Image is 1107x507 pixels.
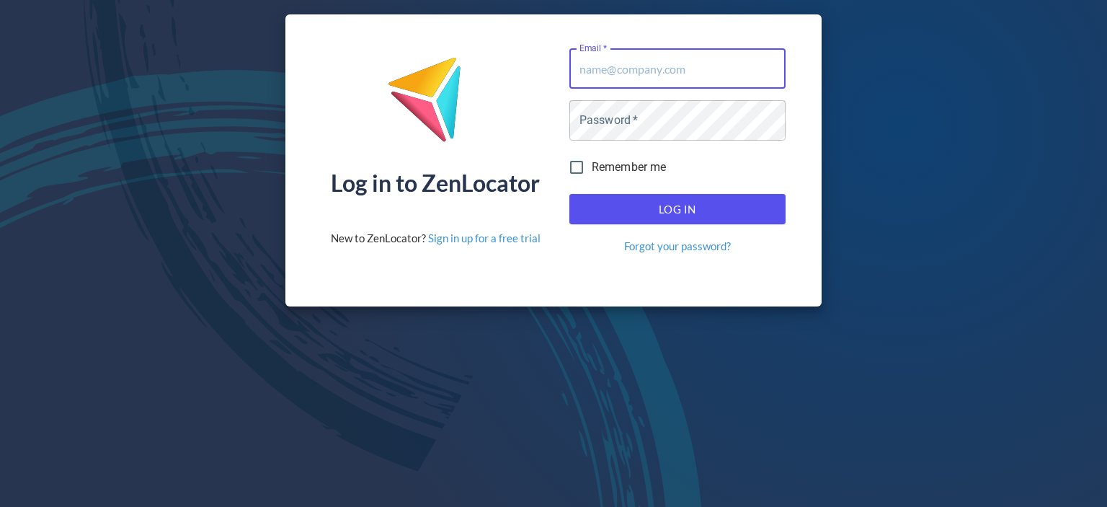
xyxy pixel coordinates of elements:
a: Forgot your password? [624,239,731,254]
div: New to ZenLocator? [331,231,541,246]
button: Log In [569,194,786,224]
span: Remember me [592,159,667,176]
a: Sign in up for a free trial [428,232,541,244]
span: Log In [585,200,770,219]
img: ZenLocator [387,56,484,154]
input: name@company.com [569,48,786,89]
div: Log in to ZenLocator [331,172,540,195]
